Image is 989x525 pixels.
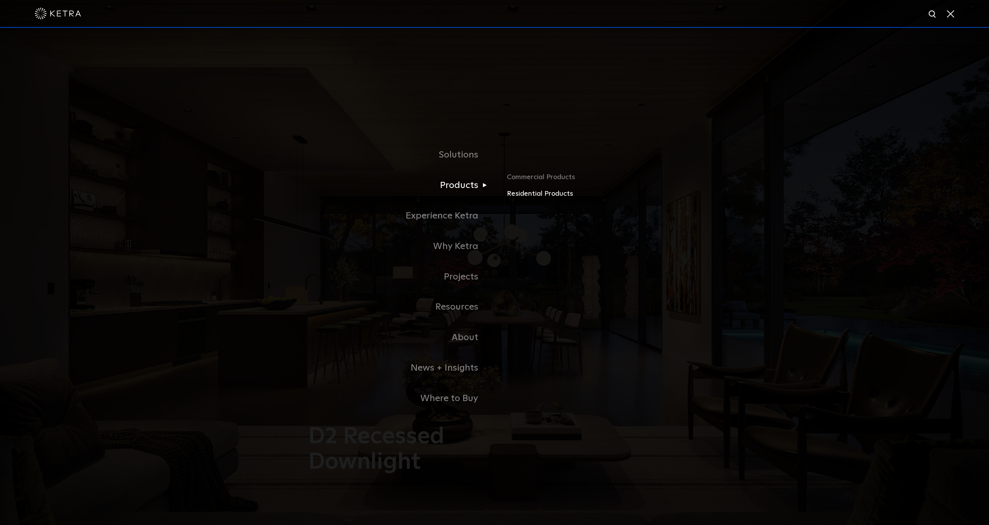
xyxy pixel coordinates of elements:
img: ketra-logo-2019-white [35,8,81,19]
a: Projects [301,262,494,292]
a: Experience Ketra [301,201,494,231]
a: Why Ketra [301,231,494,262]
img: search icon [928,10,938,19]
div: Navigation Menu [301,140,688,413]
a: Commercial Products [507,171,688,188]
a: Products [301,170,494,201]
a: Residential Products [507,188,688,200]
a: Where to Buy [301,383,494,414]
a: About [301,322,494,353]
a: News + Insights [301,353,494,383]
a: Resources [301,292,494,322]
a: Solutions [301,140,494,170]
